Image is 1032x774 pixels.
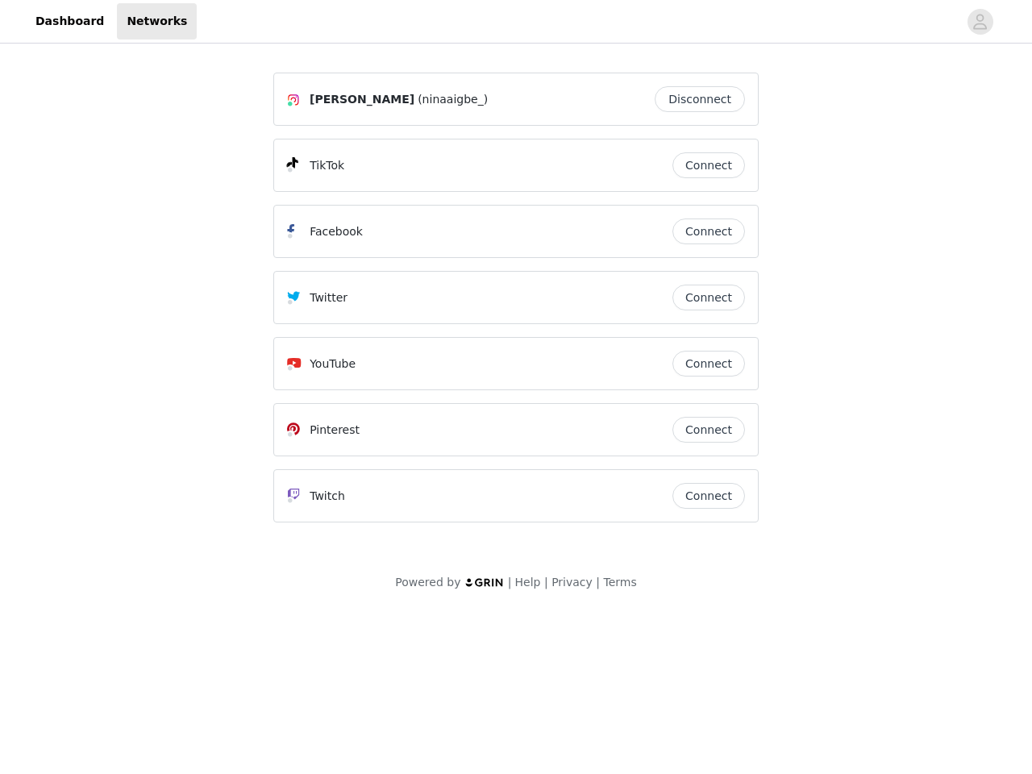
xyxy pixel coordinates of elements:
span: | [508,576,512,589]
button: Connect [672,152,745,178]
button: Connect [672,218,745,244]
span: (ninaaigbe_) [418,91,488,108]
p: Facebook [310,223,363,240]
a: Privacy [551,576,593,589]
p: TikTok [310,157,344,174]
p: Twitter [310,289,347,306]
img: logo [464,577,505,588]
span: | [596,576,600,589]
a: Networks [117,3,197,40]
span: | [544,576,548,589]
button: Disconnect [655,86,745,112]
p: YouTube [310,356,356,372]
button: Connect [672,417,745,443]
div: avatar [972,9,988,35]
span: Powered by [395,576,460,589]
button: Connect [672,483,745,509]
span: [PERSON_NAME] [310,91,414,108]
p: Twitch [310,488,345,505]
a: Help [515,576,541,589]
button: Connect [672,285,745,310]
a: Terms [603,576,636,589]
img: Instagram Icon [287,94,300,106]
p: Pinterest [310,422,360,439]
button: Connect [672,351,745,377]
a: Dashboard [26,3,114,40]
